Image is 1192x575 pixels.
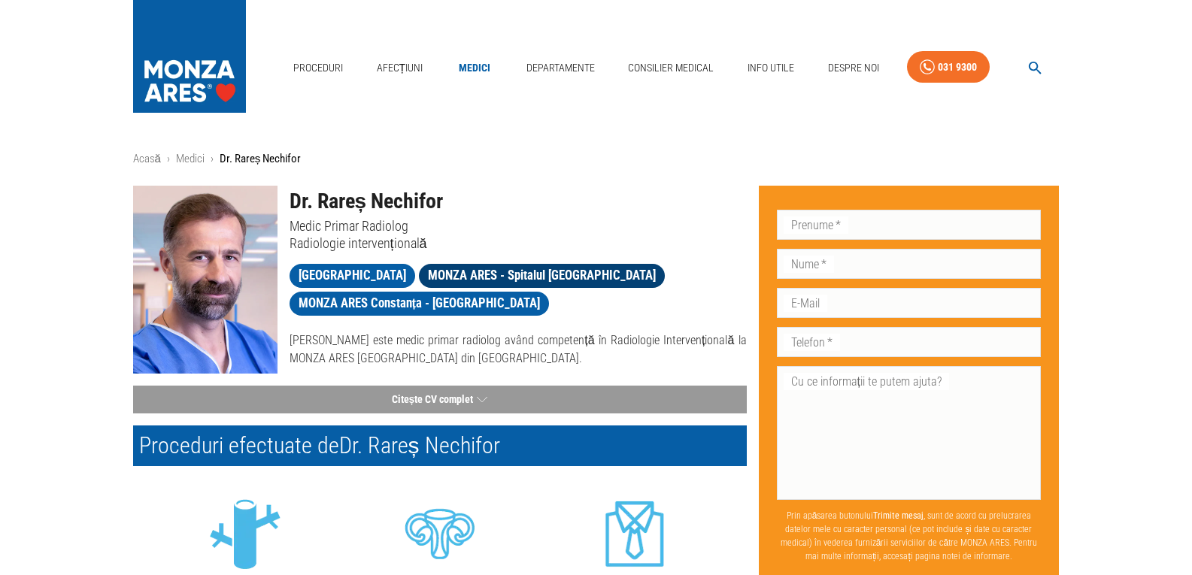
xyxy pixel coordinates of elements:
p: Radiologie intervențională [290,235,747,252]
a: [GEOGRAPHIC_DATA] [290,264,415,288]
span: MONZA ARES Constanța - [GEOGRAPHIC_DATA] [290,294,550,313]
nav: breadcrumb [133,150,1060,168]
a: Medici [450,53,499,83]
a: Info Utile [742,53,800,83]
a: MONZA ARES Constanța - [GEOGRAPHIC_DATA] [290,292,550,316]
h2: Proceduri efectuate de Dr. Rareș Nechifor [133,425,747,466]
li: › [211,150,214,168]
div: 031 9300 [938,58,977,77]
h1: Dr. Rareș Nechifor [290,186,747,217]
span: MONZA ARES - Spitalul [GEOGRAPHIC_DATA] [419,266,665,285]
a: Despre Noi [822,53,885,83]
li: › [167,150,170,168]
img: Dr. Rareș Nechifor [133,186,278,374]
span: [GEOGRAPHIC_DATA] [290,266,415,285]
a: Proceduri [287,53,349,83]
a: Consilier Medical [622,53,720,83]
a: 031 9300 [907,51,990,83]
a: Afecțiuni [371,53,429,83]
a: Departamente [520,53,601,83]
a: Acasă [133,152,161,165]
p: Prin apăsarea butonului , sunt de acord cu prelucrarea datelor mele cu caracter personal (ce pot ... [777,503,1042,569]
p: Dr. Rareș Nechifor [220,150,302,168]
a: Medici [176,152,205,165]
a: MONZA ARES - Spitalul [GEOGRAPHIC_DATA] [419,264,665,288]
p: Medic Primar Radiolog [290,217,747,235]
p: [PERSON_NAME] este medic primar radiolog având competență în Radiologie Intervențională la MONZA ... [290,331,747,368]
button: Citește CV complet [133,386,747,413]
b: Trimite mesaj [873,510,924,521]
